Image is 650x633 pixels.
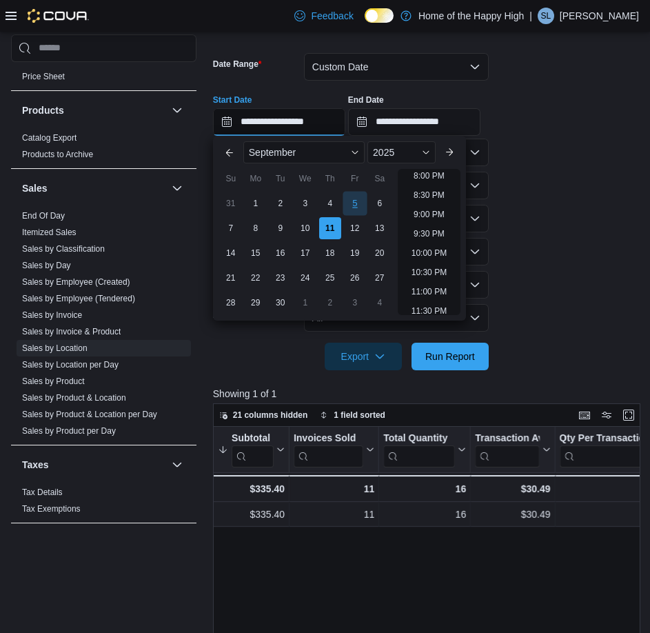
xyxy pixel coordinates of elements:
button: 1 field sorted [314,407,391,423]
div: September, 2025 [219,191,392,315]
span: Catalog Export [22,132,77,143]
a: Sales by Day [22,261,71,270]
a: Sales by Classification [22,244,105,254]
span: Run Report [425,350,475,363]
button: Run Report [412,343,489,370]
span: SL [541,8,551,24]
li: 10:30 PM [406,264,452,281]
div: We [294,168,316,190]
span: Price Sheet [22,71,65,82]
div: day-18 [319,242,341,264]
div: Taxes [11,484,196,523]
div: Total Quantity [383,432,455,445]
button: Keyboard shortcuts [576,407,593,423]
div: day-14 [220,242,242,264]
div: day-4 [369,292,391,314]
div: day-21 [220,267,242,289]
div: Th [319,168,341,190]
div: Total Quantity [383,432,455,467]
div: day-2 [270,192,292,214]
span: 21 columns hidden [233,410,308,421]
button: 21 columns hidden [214,407,314,423]
div: day-10 [294,217,316,239]
div: day-6 [369,192,391,214]
div: day-24 [294,267,316,289]
span: Sales by Product & Location per Day [22,409,157,420]
div: $30.49 [475,506,550,523]
div: day-15 [245,242,267,264]
div: Transaction Average [475,432,539,445]
a: End Of Day [22,211,65,221]
div: Button. Open the year selector. 2025 is currently selected. [367,141,436,163]
span: Sales by Location per Day [22,359,119,370]
button: Open list of options [469,213,480,224]
a: Sales by Employee (Tendered) [22,294,135,303]
span: Sales by Product per Day [22,425,116,436]
button: Sales [169,180,185,197]
a: Sales by Product & Location [22,393,126,403]
img: Cova [28,9,89,23]
li: 9:30 PM [408,225,450,242]
span: Sales by Invoice [22,310,82,321]
span: Tax Details [22,487,63,498]
div: Invoices Sold [294,432,363,467]
div: day-26 [344,267,366,289]
div: $335.40 [218,506,285,523]
a: Products to Archive [22,150,93,159]
span: 1 field sorted [334,410,385,421]
a: Sales by Location per Day [22,360,119,370]
span: Itemized Sales [22,227,77,238]
label: End Date [348,94,384,105]
h3: Sales [22,181,48,195]
button: Open list of options [469,180,480,191]
div: day-28 [220,292,242,314]
h3: Products [22,103,64,117]
li: 11:00 PM [406,283,452,300]
div: 16 [383,506,466,523]
div: day-23 [270,267,292,289]
ul: Time [398,169,460,315]
a: Sales by Location [22,343,88,353]
div: day-20 [369,242,391,264]
button: Next month [438,141,460,163]
div: $30.49 [475,481,550,497]
div: Tu [270,168,292,190]
li: 8:00 PM [408,168,450,184]
a: Catalog Export [22,133,77,143]
a: Sales by Product per Day [22,426,116,436]
div: Sa [369,168,391,190]
button: Custom Date [304,53,489,81]
div: day-30 [270,292,292,314]
button: Enter fullscreen [620,407,637,423]
a: Sales by Employee (Created) [22,277,130,287]
div: Invoices Sold [294,432,363,445]
a: Price Sheet [22,72,65,81]
span: Sales by Classification [22,243,105,254]
button: Display options [598,407,615,423]
div: Products [11,130,196,168]
li: 8:30 PM [408,187,450,203]
a: Sales by Product [22,376,85,386]
div: Pricing [11,68,196,90]
button: Export [325,343,402,370]
div: Su [220,168,242,190]
span: Sales by Employee (Tendered) [22,293,135,304]
div: day-11 [319,217,341,239]
span: Sales by Invoice & Product [22,326,121,337]
button: Total Quantity [383,432,466,467]
button: Transaction Average [475,432,550,467]
input: Press the down key to open a popover containing a calendar. [348,108,480,136]
p: Home of the Happy High [418,8,524,24]
li: 11:30 PM [406,303,452,319]
div: day-31 [220,192,242,214]
div: $335.40 [217,481,285,497]
div: day-9 [270,217,292,239]
div: Sales [11,208,196,445]
a: Sales by Invoice [22,310,82,320]
li: 10:00 PM [406,245,452,261]
span: September [249,147,296,158]
a: Feedback [289,2,358,30]
button: Taxes [169,456,185,473]
div: 11 [294,481,374,497]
